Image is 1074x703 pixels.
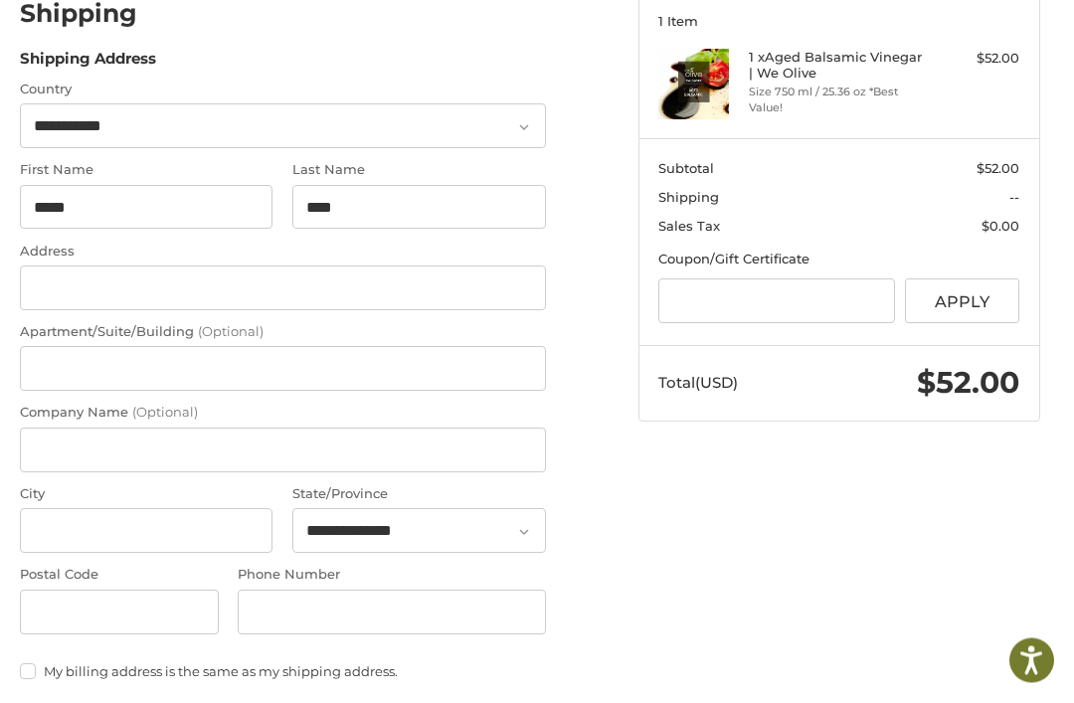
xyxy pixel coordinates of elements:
label: First Name [20,161,273,181]
label: Postal Code [20,566,219,586]
label: State/Province [292,485,546,505]
span: -- [1009,190,1019,206]
span: $52.00 [977,161,1019,177]
span: Sales Tax [658,219,720,235]
small: (Optional) [132,405,198,421]
label: Company Name [20,404,546,424]
label: City [20,485,273,505]
span: Subtotal [658,161,714,177]
small: (Optional) [198,324,264,340]
p: We're away right now. Please check back later! [28,30,225,46]
label: Last Name [292,161,546,181]
label: Apartment/Suite/Building [20,323,546,343]
span: Shipping [658,190,719,206]
label: Address [20,243,546,263]
button: Apply [905,279,1020,324]
div: $52.00 [929,50,1019,70]
label: My billing address is the same as my shipping address. [20,664,546,680]
legend: Shipping Address [20,49,156,81]
input: Gift Certificate or Coupon Code [658,279,895,324]
div: Coupon/Gift Certificate [658,251,1019,270]
h4: 1 x Aged Balsamic Vinegar | We Olive [749,50,925,83]
span: $0.00 [982,219,1019,235]
span: Total (USD) [658,374,738,393]
iframe: Google Customer Reviews [910,649,1074,703]
li: Size 750 ml / 25.36 oz *Best Value! [749,85,925,117]
h3: 1 Item [658,14,1019,30]
label: Phone Number [238,566,546,586]
label: Country [20,81,546,100]
button: Open LiveChat chat widget [229,26,253,50]
span: $52.00 [917,365,1019,402]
